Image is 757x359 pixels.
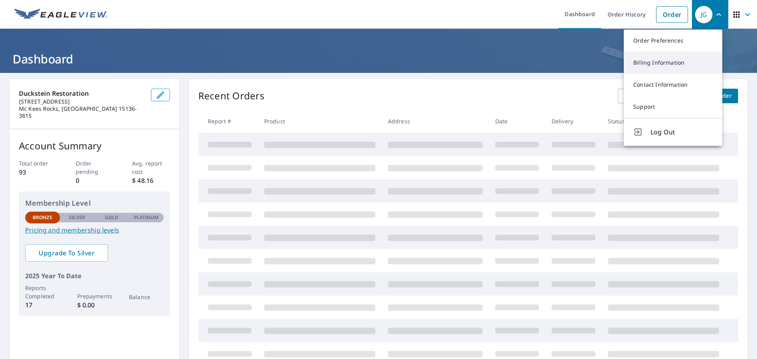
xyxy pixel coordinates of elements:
th: Date [489,110,545,133]
th: Address [382,110,489,133]
p: Mc Kees Rocks, [GEOGRAPHIC_DATA] 15136-3815 [19,105,145,119]
a: Billing Information [624,52,722,74]
th: Report # [198,110,258,133]
p: Bronze [33,214,52,221]
div: JG [695,6,712,23]
p: Order pending [76,159,114,176]
p: $ 0.00 [77,300,112,310]
p: Silver [69,214,86,221]
p: 2025 Year To Date [25,271,164,281]
a: Order [656,6,688,23]
p: Gold [105,214,118,221]
p: Reports Completed [25,284,60,300]
a: Order Preferences [624,30,722,52]
p: 0 [76,176,114,185]
p: Prepayments [77,292,112,300]
p: Duckstein Restoration [19,89,145,98]
button: Log Out [624,118,722,146]
p: [STREET_ADDRESS] [19,98,145,105]
th: Status [602,110,725,133]
p: Total order [19,159,57,167]
a: Contact Information [624,74,722,96]
span: Log Out [651,127,713,137]
a: View All Orders [618,89,674,103]
p: 17 [25,300,60,310]
a: Support [624,96,722,118]
a: Pricing and membership levels [25,225,164,235]
th: Product [258,110,382,133]
span: Upgrade To Silver [32,249,102,257]
p: Membership Level [25,198,164,208]
p: Platinum [134,214,159,221]
p: Recent Orders [198,89,265,103]
p: Avg. report cost [132,159,170,176]
p: 93 [19,167,57,177]
img: EV Logo [14,9,107,20]
p: $ 48.16 [132,176,170,185]
h1: Dashboard [9,51,748,67]
th: Delivery [545,110,602,133]
p: Account Summary [19,139,170,153]
a: Upgrade To Silver [25,244,108,262]
p: Balance [129,293,164,301]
